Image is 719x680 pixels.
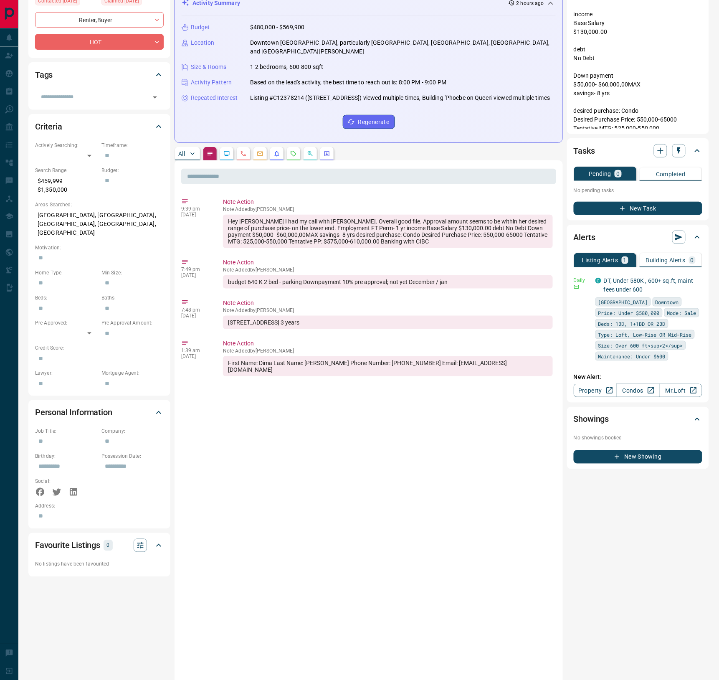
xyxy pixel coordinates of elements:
[181,353,210,359] p: [DATE]
[324,150,330,157] svg: Agent Actions
[589,171,611,177] p: Pending
[574,413,609,426] h2: Showings
[250,94,550,102] p: Listing #C12378214 ([STREET_ADDRESS]) viewed multiple times, Building 'Phoebe on Queen' viewed mu...
[35,319,97,327] p: Pre-Approved:
[250,38,556,56] p: Downtown [GEOGRAPHIC_DATA], particularly [GEOGRAPHIC_DATA], [GEOGRAPHIC_DATA], [GEOGRAPHIC_DATA],...
[574,141,702,161] div: Tasks
[223,150,230,157] svg: Lead Browsing Activity
[35,369,97,377] p: Lawyer:
[574,373,702,381] p: New Alert:
[574,227,702,247] div: Alerts
[178,151,185,157] p: All
[35,478,97,485] p: Social:
[35,208,164,240] p: [GEOGRAPHIC_DATA], [GEOGRAPHIC_DATA], [GEOGRAPHIC_DATA], [GEOGRAPHIC_DATA], [GEOGRAPHIC_DATA]
[646,257,686,263] p: Building Alerts
[223,356,553,376] div: First Name: Dima Last Name: [PERSON_NAME] Phone Number: [PHONE_NUMBER] Email: [EMAIL_ADDRESS][DOM...
[35,294,97,302] p: Beds:
[598,341,683,350] span: Size: Over 600 ft<sup>2</sup>
[35,167,97,174] p: Search Range:
[101,453,164,460] p: Possession Date:
[343,115,395,129] button: Regenerate
[223,348,553,354] p: Note Added by [PERSON_NAME]
[656,298,679,306] span: Downtown
[181,307,210,313] p: 7:48 pm
[207,150,213,157] svg: Notes
[35,65,164,85] div: Tags
[35,120,62,133] h2: Criteria
[574,434,702,442] p: No showings booked
[35,201,164,208] p: Areas Searched:
[598,298,648,306] span: [GEOGRAPHIC_DATA]
[35,403,164,423] div: Personal Information
[191,63,227,71] p: Size & Rooms
[191,23,210,32] p: Budget
[35,344,164,352] p: Credit Score:
[181,212,210,218] p: [DATE]
[574,184,702,197] p: No pending tasks
[101,369,164,377] p: Mortgage Agent:
[106,541,110,550] p: 0
[149,91,161,103] button: Open
[273,150,280,157] svg: Listing Alerts
[191,38,214,47] p: Location
[598,330,692,339] span: Type: Loft, Low-Rise OR Mid-Rise
[691,257,694,263] p: 0
[181,206,210,212] p: 9:39 pm
[223,267,553,273] p: Note Added by [PERSON_NAME]
[35,561,164,568] p: No listings have been favourited
[101,142,164,149] p: Timeframe:
[223,206,553,212] p: Note Added by [PERSON_NAME]
[223,307,553,313] p: Note Added by [PERSON_NAME]
[574,277,590,284] p: Daily
[257,150,263,157] svg: Emails
[191,94,238,102] p: Repeated Interest
[574,202,702,215] button: New Task
[659,384,702,397] a: Mr.Loft
[101,319,164,327] p: Pre-Approval Amount:
[240,150,247,157] svg: Calls
[181,313,210,319] p: [DATE]
[616,384,659,397] a: Condos
[598,320,666,328] span: Beds: 1BD, 1+1BD OR 2BD
[223,299,553,307] p: Note Action
[35,406,112,419] h2: Personal Information
[656,171,686,177] p: Completed
[250,23,305,32] p: $480,000 - $569,900
[574,384,617,397] a: Property
[598,352,666,360] span: Maintenance: Under $600
[667,309,696,317] span: Mode: Sale
[35,142,97,149] p: Actively Searching:
[574,144,595,157] h2: Tasks
[35,428,97,435] p: Job Title:
[250,78,446,87] p: Based on the lead's activity, the best time to reach out is: 8:00 PM - 9:00 PM
[101,269,164,277] p: Min Size:
[35,453,97,460] p: Birthday:
[35,174,97,197] p: $459,999 - $1,350,000
[181,266,210,272] p: 7:49 pm
[223,339,553,348] p: Note Action
[191,78,232,87] p: Activity Pattern
[574,231,595,244] h2: Alerts
[223,215,553,248] div: Hey [PERSON_NAME] I had my call with [PERSON_NAME]. Overall good file. Approval amount seems to b...
[223,198,553,206] p: Note Action
[616,171,620,177] p: 0
[223,258,553,267] p: Note Action
[35,12,164,28] div: Renter , Buyer
[181,272,210,278] p: [DATE]
[35,535,164,556] div: Favourite Listings0
[101,167,164,174] p: Budget:
[595,278,601,284] div: condos.ca
[101,294,164,302] p: Baths:
[223,275,553,289] div: budget 640 K 2 bed - parking Downpayment 10% pre approval; not yet December / jan
[35,502,164,510] p: Address:
[574,284,580,290] svg: Email
[623,257,627,263] p: 1
[101,428,164,435] p: Company:
[604,277,693,293] a: DT, Under 580K , 600+ sq.ft, maint fees under 600
[35,34,164,50] div: HOT
[574,409,702,429] div: Showings
[35,539,100,552] h2: Favourite Listings
[290,150,297,157] svg: Requests
[35,244,164,251] p: Motivation:
[181,348,210,353] p: 1:39 am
